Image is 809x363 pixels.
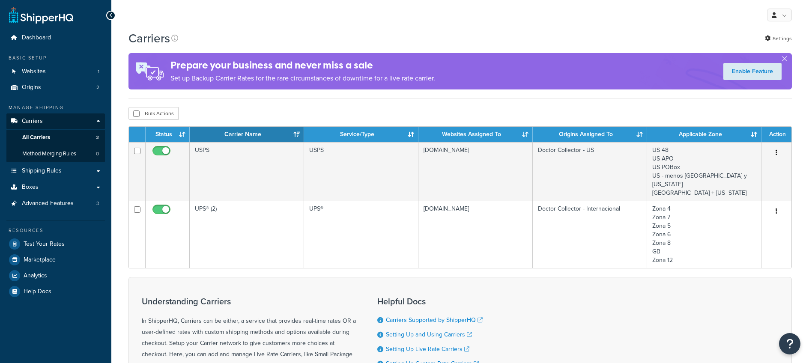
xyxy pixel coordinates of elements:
[170,58,435,72] h4: Prepare your business and never miss a sale
[779,333,800,354] button: Open Resource Center
[6,54,105,62] div: Basic Setup
[6,163,105,179] a: Shipping Rules
[190,142,304,201] td: USPS
[6,146,105,162] li: Method Merging Rules
[190,201,304,268] td: UPS® (2)
[22,68,46,75] span: Websites
[142,297,356,306] h3: Understanding Carriers
[6,64,105,80] a: Websites 1
[6,64,105,80] li: Websites
[723,63,782,80] a: Enable Feature
[6,30,105,46] a: Dashboard
[22,184,39,191] span: Boxes
[6,196,105,211] li: Advanced Features
[418,127,533,142] th: Websites Assigned To: activate to sort column ascending
[304,142,418,201] td: USPS
[96,150,99,158] span: 0
[6,227,105,234] div: Resources
[6,284,105,299] a: Help Docs
[6,104,105,111] div: Manage Shipping
[533,127,647,142] th: Origins Assigned To: activate to sort column ascending
[6,113,105,129] a: Carriers
[146,127,190,142] th: Status: activate to sort column ascending
[170,72,435,84] p: Set up Backup Carrier Rates for the rare circumstances of downtime for a live rate carrier.
[418,201,533,268] td: [DOMAIN_NAME]
[22,34,51,42] span: Dashboard
[96,200,99,207] span: 3
[6,179,105,195] a: Boxes
[6,196,105,211] a: Advanced Features 3
[22,200,74,207] span: Advanced Features
[418,142,533,201] td: [DOMAIN_NAME]
[96,134,99,141] span: 2
[304,127,418,142] th: Service/Type: activate to sort column ascending
[377,297,489,306] h3: Helpful Docs
[24,288,51,295] span: Help Docs
[6,113,105,162] li: Carriers
[533,201,647,268] td: Doctor Collector - Internacional
[22,134,50,141] span: All Carriers
[22,167,62,175] span: Shipping Rules
[24,241,65,248] span: Test Your Rates
[96,84,99,91] span: 2
[6,252,105,268] a: Marketplace
[761,127,791,142] th: Action
[6,146,105,162] a: Method Merging Rules 0
[22,84,41,91] span: Origins
[765,33,792,45] a: Settings
[6,236,105,252] a: Test Your Rates
[22,150,76,158] span: Method Merging Rules
[304,201,418,268] td: UPS®
[6,130,105,146] li: All Carriers
[22,118,43,125] span: Carriers
[24,272,47,280] span: Analytics
[647,142,761,201] td: US 48 US APO US POBox US - menos [GEOGRAPHIC_DATA] y [US_STATE] [GEOGRAPHIC_DATA] + [US_STATE]
[386,345,469,354] a: Setting Up Live Rate Carriers
[647,201,761,268] td: Zona 4 Zona 7 Zona 5 Zona 6 Zona 8 GB Zona 12
[386,315,483,324] a: Carriers Supported by ShipperHQ
[128,53,170,89] img: ad-rules-rateshop-fe6ec290ccb7230408bd80ed9643f0289d75e0ffd9eb532fc0e269fcd187b520.png
[128,107,179,120] button: Bulk Actions
[6,130,105,146] a: All Carriers 2
[128,30,170,47] h1: Carriers
[6,80,105,95] li: Origins
[6,268,105,283] a: Analytics
[647,127,761,142] th: Applicable Zone: activate to sort column ascending
[386,330,472,339] a: Setting Up and Using Carriers
[190,127,304,142] th: Carrier Name: activate to sort column ascending
[6,80,105,95] a: Origins 2
[98,68,99,75] span: 1
[24,256,56,264] span: Marketplace
[9,6,73,24] a: ShipperHQ Home
[533,142,647,201] td: Doctor Collector - US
